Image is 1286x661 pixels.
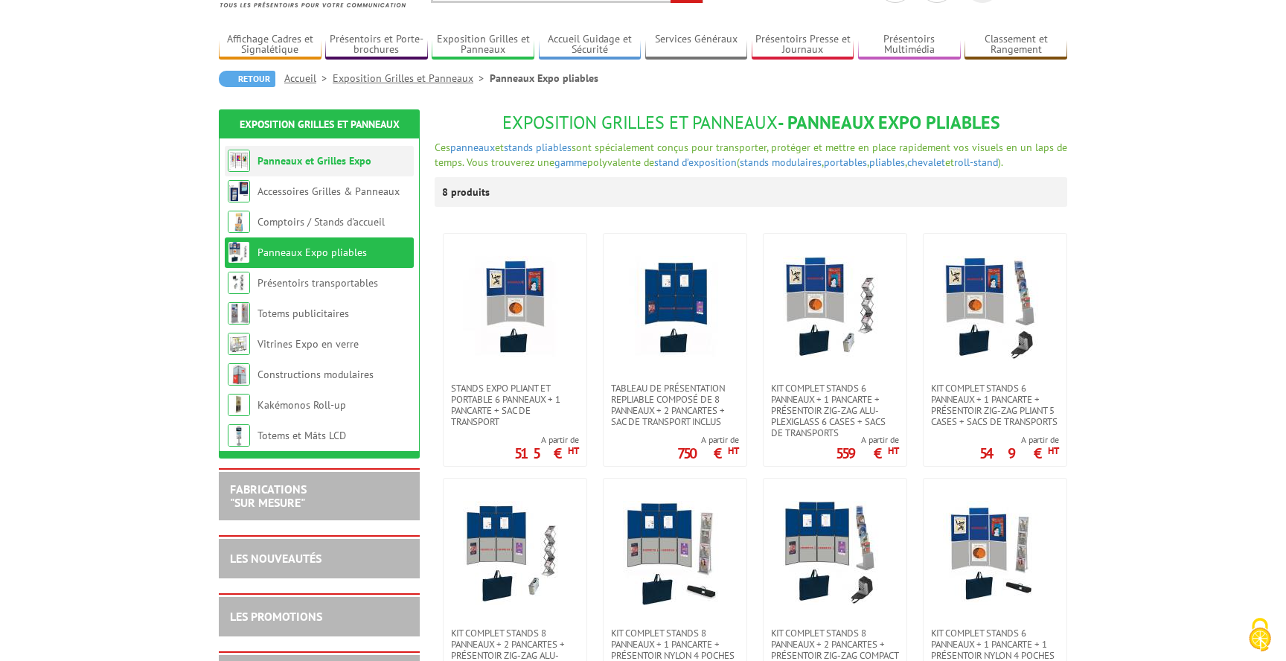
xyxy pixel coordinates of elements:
[504,141,533,154] a: stands
[435,113,1067,132] h1: - Panneaux Expo pliables
[257,429,346,442] a: Totems et Mâts LCD
[435,141,504,154] span: Ces et
[623,256,727,360] img: TABLEAU DE PRÉSENTATION REPLIABLE COMPOSÉ DE 8 panneaux + 2 pancartes + sac de transport inclus
[907,156,945,169] a: chevalet
[463,256,567,360] img: Stands expo pliant et portable 6 panneaux + 1 pancarte + sac de transport
[257,337,359,351] a: Vitrines Expo en verre
[325,33,428,57] a: Présentoirs et Porte-brochures
[228,302,250,325] img: Totems publicitaires
[228,272,250,294] img: Présentoirs transportables
[228,394,250,416] img: Kakémonos Roll-up
[228,424,250,447] img: Totems et Mâts LCD
[228,333,250,355] img: Vitrines Expo en verre
[836,449,899,458] p: 559 €
[257,307,349,320] a: Totems publicitaires
[333,71,490,85] a: Exposition Grilles et Panneaux
[257,276,378,290] a: Présentoirs transportables
[230,482,307,510] a: FABRICATIONS"Sur Mesure"
[230,551,321,566] a: LES NOUVEAUTÉS
[554,156,587,169] a: gamme
[737,156,1003,169] span: ( , , , et ).
[677,449,739,458] p: 750 €
[463,501,567,605] img: Kit complet stands 8 panneaux + 2 pancartes + présentoir zig-zag alu-plexiglass 6 cases + sacs de...
[979,434,1059,446] span: A partir de
[219,71,275,87] a: Retour
[257,246,367,259] a: Panneaux Expo pliables
[536,141,572,154] a: pliables
[604,383,746,427] a: TABLEAU DE PRÉSENTATION REPLIABLE COMPOSÉ DE 8 panneaux + 2 pancartes + sac de transport inclus
[451,383,579,427] span: Stands expo pliant et portable 6 panneaux + 1 pancarte + sac de transport
[824,156,867,169] a: portables
[514,449,579,458] p: 515 €
[924,383,1066,427] a: Kit complet stands 6 panneaux + 1 pancarte + présentoir zig-zag pliant 5 cases + sacs de transports
[432,33,534,57] a: Exposition Grilles et Panneaux
[490,71,598,86] li: Panneaux Expo pliables
[240,118,400,131] a: Exposition Grilles et Panneaux
[228,211,250,233] img: Comptoirs / Stands d'accueil
[728,444,739,457] sup: HT
[284,71,333,85] a: Accueil
[943,256,1047,360] img: Kit complet stands 6 panneaux + 1 pancarte + présentoir zig-zag pliant 5 cases + sacs de transports
[257,368,374,381] a: Constructions modulaires
[257,215,385,229] a: Comptoirs / Stands d'accueil
[257,154,371,167] a: Panneaux et Grilles Expo
[964,33,1067,57] a: Classement et Rangement
[568,444,579,457] sup: HT
[1241,616,1279,654] img: Cookies (fenêtre modale)
[858,33,961,57] a: Présentoirs Multimédia
[228,150,250,172] img: Panneaux et Grilles Expo
[931,383,1059,427] span: Kit complet stands 6 panneaux + 1 pancarte + présentoir zig-zag pliant 5 cases + sacs de transports
[230,609,322,624] a: LES PROMOTIONS
[979,449,1059,458] p: 549 €
[539,33,642,57] a: Accueil Guidage et Sécurité
[677,434,739,446] span: A partir de
[783,501,887,605] img: Kit complet stands 8 panneaux + 2 pancartes + présentoir zig-zag compact 5 cases + sacs de transp...
[442,177,498,207] p: 8 produits
[502,111,778,134] span: Exposition Grilles et Panneaux
[783,256,887,360] img: Kit complet stands 6 panneaux + 1 pancarte + présentoir zig-zag alu-plexiglass 6 cases + sacs de ...
[954,156,998,169] a: roll-stand
[943,501,1047,605] img: Kit complet stands 6 panneaux + 1 pancarte + 1 présentoir nylon 4 poches + sacs de transports
[228,363,250,386] img: Constructions modulaires
[771,383,899,438] span: Kit complet stands 6 panneaux + 1 pancarte + présentoir zig-zag alu-plexiglass 6 cases + sacs de ...
[764,383,906,438] a: Kit complet stands 6 panneaux + 1 pancarte + présentoir zig-zag alu-plexiglass 6 cases + sacs de ...
[257,398,346,412] a: Kakémonos Roll-up
[435,141,1067,169] span: sont spécialement conçus pour transporter, protéger et mettre en place rapidement vos visuels en ...
[888,444,899,457] sup: HT
[740,156,822,169] a: stands modulaires
[257,185,400,198] a: Accessoires Grilles & Panneaux
[645,33,748,57] a: Services Généraux
[450,141,495,154] a: panneaux
[752,33,854,57] a: Présentoirs Presse et Journaux
[623,501,727,605] img: Kit complet stands 8 panneaux + 1 pancarte + présentoir nylon 4 poches + sacs de transports
[836,434,899,446] span: A partir de
[869,156,905,169] a: pliables
[228,241,250,264] img: Panneaux Expo pliables
[444,383,586,427] a: Stands expo pliant et portable 6 panneaux + 1 pancarte + sac de transport
[228,180,250,202] img: Accessoires Grilles & Panneaux
[514,434,579,446] span: A partir de
[1048,444,1059,457] sup: HT
[611,383,739,427] span: TABLEAU DE PRÉSENTATION REPLIABLE COMPOSÉ DE 8 panneaux + 2 pancartes + sac de transport inclus
[1234,610,1286,661] button: Cookies (fenêtre modale)
[219,33,321,57] a: Affichage Cadres et Signalétique
[654,156,737,169] a: stand d’exposition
